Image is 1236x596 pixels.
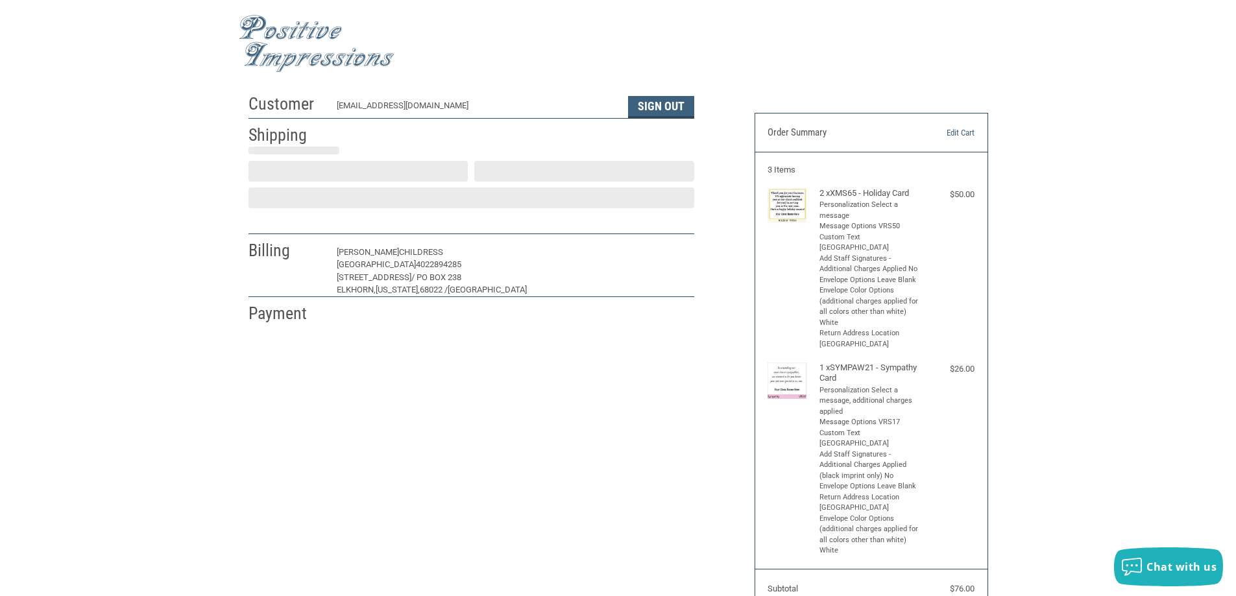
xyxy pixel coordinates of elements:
[819,363,920,384] h4: 1 x SYMPAW21 - Sympathy Card
[819,254,920,275] li: Add Staff Signatures - Additional Charges Applied No
[819,232,920,254] li: Custom Text [GEOGRAPHIC_DATA]
[819,285,920,328] li: Envelope Color Options (additional charges applied for all colors other than white) White
[248,303,324,324] h2: Payment
[411,272,461,282] span: / PO BOX 238
[819,492,920,514] li: Return Address Location [GEOGRAPHIC_DATA]
[819,417,920,428] li: Message Options VRS17
[248,240,324,261] h2: Billing
[239,15,394,73] img: Positive Impressions
[248,125,324,146] h2: Shipping
[376,285,420,294] span: [US_STATE],
[908,126,975,139] a: Edit Cart
[1146,560,1217,574] span: Chat with us
[448,285,527,294] span: [GEOGRAPHIC_DATA]
[923,188,975,201] div: $50.00
[923,363,975,375] div: $26.00
[768,584,798,593] span: Subtotal
[337,259,416,269] span: [GEOGRAPHIC_DATA]
[819,188,920,198] h4: 2 x XMS65 - Holiday Card
[337,285,376,294] span: ELKHORN,
[819,385,920,418] li: Personalization Select a message, additional charges applied
[950,584,975,593] span: $76.00
[420,285,448,294] span: 68022 /
[819,221,920,232] li: Message Options VRS50
[337,272,411,282] span: [STREET_ADDRESS]
[819,428,920,449] li: Custom Text [GEOGRAPHIC_DATA]
[819,481,920,492] li: Envelope Options Leave Blank
[337,99,615,118] div: [EMAIL_ADDRESS][DOMAIN_NAME]
[416,259,461,269] span: 4022894285
[768,165,975,175] h3: 3 Items
[399,247,443,257] span: CHILDRESS
[819,328,920,350] li: Return Address Location [GEOGRAPHIC_DATA]
[768,126,908,139] h3: Order Summary
[819,449,920,482] li: Add Staff Signatures - Additional Charges Applied (black imprint only) No
[819,275,920,286] li: Envelope Options Leave Blank
[337,247,399,257] span: [PERSON_NAME]
[819,514,920,556] li: Envelope Color Options (additional charges applied for all colors other than white) White
[628,96,694,118] button: Sign Out
[1114,547,1223,586] button: Chat with us
[248,93,324,115] h2: Customer
[819,200,920,221] li: Personalization Select a message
